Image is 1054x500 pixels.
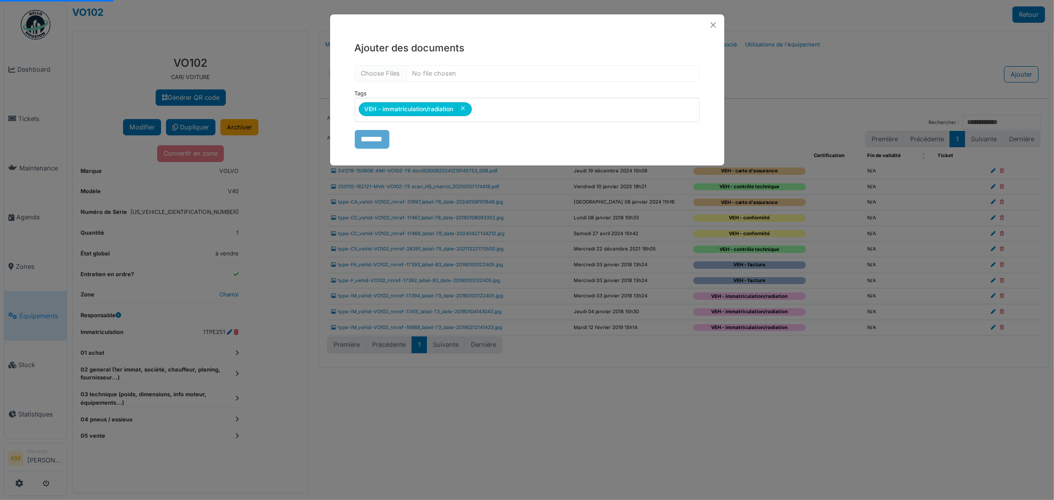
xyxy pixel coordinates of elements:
[457,105,468,112] button: Remove item: '73'
[707,18,720,32] button: Close
[355,89,367,98] label: Tags
[359,102,472,116] div: VEH - immatriculation/radiation
[355,41,700,55] h5: Ajouter des documents
[474,103,476,117] input: null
